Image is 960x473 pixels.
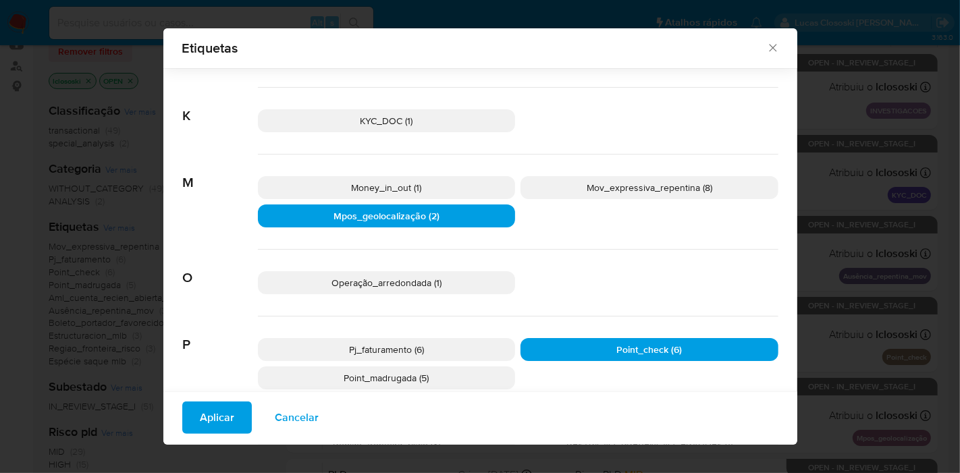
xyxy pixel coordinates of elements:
span: Pj_faturamento (6) [349,343,424,356]
span: O [182,250,258,286]
div: Money_in_out (1) [258,176,516,199]
div: Point_check (6) [521,338,778,361]
span: P [182,316,258,353]
button: Cancelar [257,401,336,434]
span: Mov_expressiva_repentina (8) [587,181,712,194]
span: Operação_arredondada (1) [331,276,442,289]
button: Fechar [766,41,778,53]
span: Point_madrugada (5) [344,371,429,385]
div: Point_madrugada (5) [258,366,516,389]
span: Money_in_out (1) [351,181,421,194]
div: KYC_DOC (1) [258,109,516,132]
span: Point_check (6) [616,343,682,356]
span: Aplicar [200,403,234,433]
div: Operação_arredondada (1) [258,271,516,294]
span: K [182,88,258,124]
span: M [182,155,258,191]
button: Aplicar [182,401,252,434]
div: Pj_faturamento (6) [258,338,516,361]
div: Mpos_geolocalização (2) [258,204,516,227]
span: Etiquetas [182,41,767,55]
span: Cancelar [275,403,319,433]
span: Mpos_geolocalização (2) [334,209,439,223]
div: Mov_expressiva_repentina (8) [521,176,778,199]
span: KYC_DOC (1) [360,114,412,128]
